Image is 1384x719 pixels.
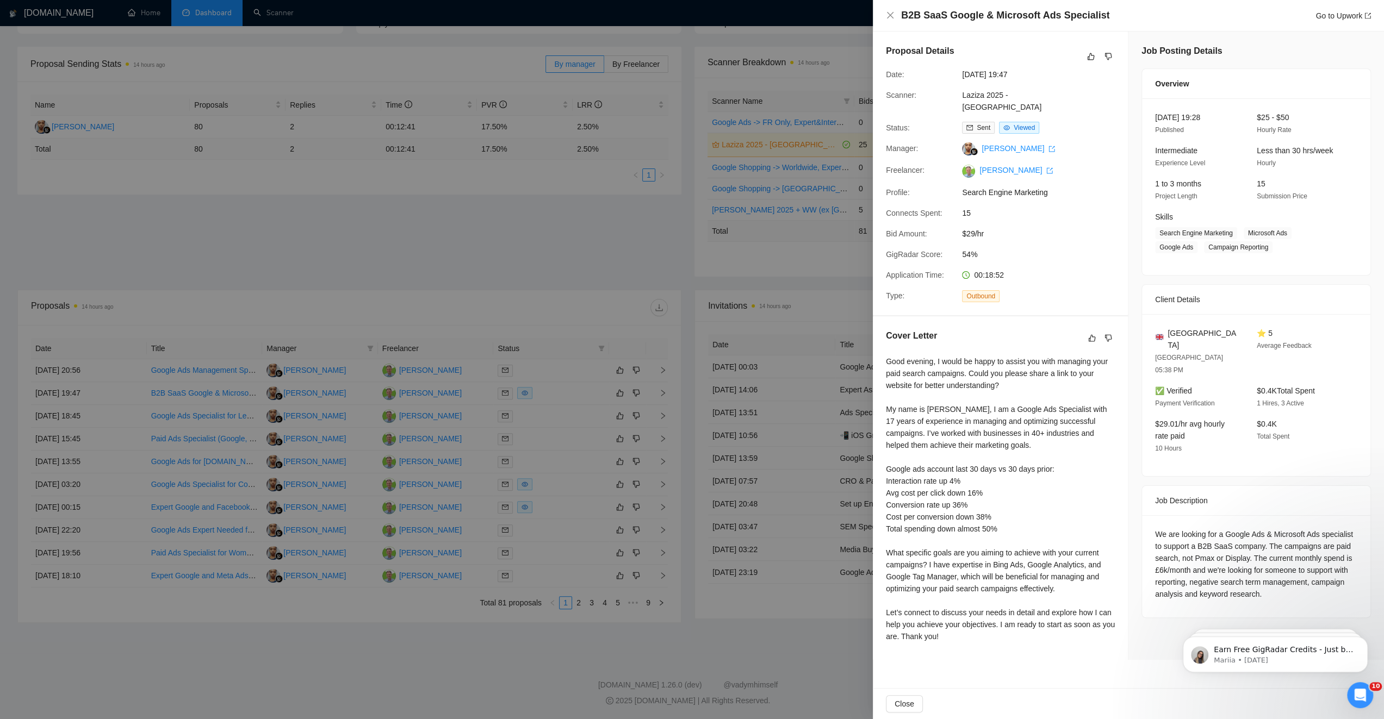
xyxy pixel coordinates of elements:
span: [DATE] 19:28 [1155,113,1200,122]
span: export [1048,146,1055,152]
span: $25 - $50 [1257,113,1289,122]
span: clock-circle [962,271,970,279]
button: like [1084,50,1097,63]
span: ⭐ 5 [1257,329,1273,337]
span: like [1088,334,1096,342]
h4: B2B SaaS Google & Microsoft Ads Specialist [901,9,1109,22]
iframe: Intercom live chat [1347,682,1373,708]
span: Connects Spent: [886,209,942,217]
img: gigradar-bm.png [970,148,978,155]
span: Status: [886,123,910,132]
span: $0.4K Total Spent [1257,386,1315,395]
span: Hourly [1257,159,1276,167]
span: close [886,11,895,20]
span: GigRadar Score: [886,250,942,259]
span: 54% [962,248,1125,260]
span: $29.01/hr avg hourly rate paid [1155,420,1225,440]
span: Application Time: [886,271,944,279]
span: Intermediate [1155,146,1197,155]
span: Hourly Rate [1257,126,1291,134]
span: Search Engine Marketing [1155,227,1237,239]
span: 1 Hires, 3 Active [1257,399,1304,407]
span: dislike [1104,52,1112,61]
span: Close [895,698,914,710]
span: Search Engine Marketing [962,186,1125,198]
span: export [1364,12,1371,19]
span: Scanner: [886,91,916,99]
span: Submission Price [1257,192,1307,200]
a: [PERSON_NAME] export [979,166,1053,174]
span: Sent [977,124,990,132]
span: 10 Hours [1155,445,1182,452]
a: Go to Upworkexport [1315,11,1371,20]
span: Payment Verification [1155,399,1214,407]
span: Average Feedback [1257,342,1312,349]
span: mail [966,124,973,131]
a: Laziza 2025 - [GEOGRAPHIC_DATA] [962,91,1041,111]
span: dislike [1104,334,1112,342]
span: Experience Level [1155,159,1205,167]
span: Profile: [886,188,910,197]
span: export [1046,167,1053,174]
span: 15 [1257,179,1265,188]
h5: Cover Letter [886,329,937,342]
span: Type: [886,291,904,300]
span: Overview [1155,78,1189,90]
span: Manager: [886,144,918,153]
img: c1Idtl1sL_ojuo0BAW6lnVbU7OTxrDYU7FneGCPoFyJniWx9-ph69Zd6FWc_LIL-5A [962,165,975,178]
span: Bid Amount: [886,229,927,238]
span: 1 to 3 months [1155,179,1201,188]
span: $29/hr [962,228,1125,240]
img: 🇬🇧 [1156,333,1163,341]
button: Close [886,11,895,20]
span: Total Spent [1257,433,1289,440]
span: [GEOGRAPHIC_DATA] 05:38 PM [1155,354,1223,374]
a: [PERSON_NAME] export [982,144,1055,153]
span: ✅ Verified [1155,386,1192,395]
span: $0.4K [1257,420,1277,428]
span: Viewed [1014,124,1035,132]
span: 15 [962,207,1125,219]
span: eye [1003,124,1010,131]
span: Microsoft Ads [1244,227,1292,239]
h5: Proposal Details [886,45,954,58]
button: Close [886,695,923,712]
span: [GEOGRAPHIC_DATA] [1168,327,1239,351]
div: Job Description [1155,486,1357,515]
button: dislike [1102,332,1115,345]
div: We are looking for a Google Ads & Microsoft Ads specialist to support a B2B SaaS company. The cam... [1155,528,1357,600]
button: dislike [1102,50,1115,63]
span: Freelancer: [886,166,924,174]
span: 10 [1369,682,1382,691]
span: 00:18:52 [974,271,1004,279]
span: Less than 30 hrs/week [1257,146,1333,155]
span: Google Ads [1155,241,1197,253]
span: Campaign Reporting [1204,241,1273,253]
span: Date: [886,70,904,79]
button: like [1085,332,1098,345]
span: Project Length [1155,192,1197,200]
iframe: Intercom notifications message [1166,614,1384,690]
span: like [1087,52,1095,61]
span: Published [1155,126,1184,134]
div: Good evening, I would be happy to assist you with managing your paid search campaigns. Could you ... [886,355,1115,642]
span: Outbound [962,290,1000,302]
span: Skills [1155,212,1173,221]
h5: Job Posting Details [1141,45,1222,58]
span: [DATE] 19:47 [962,68,1125,80]
div: Client Details [1155,285,1357,314]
